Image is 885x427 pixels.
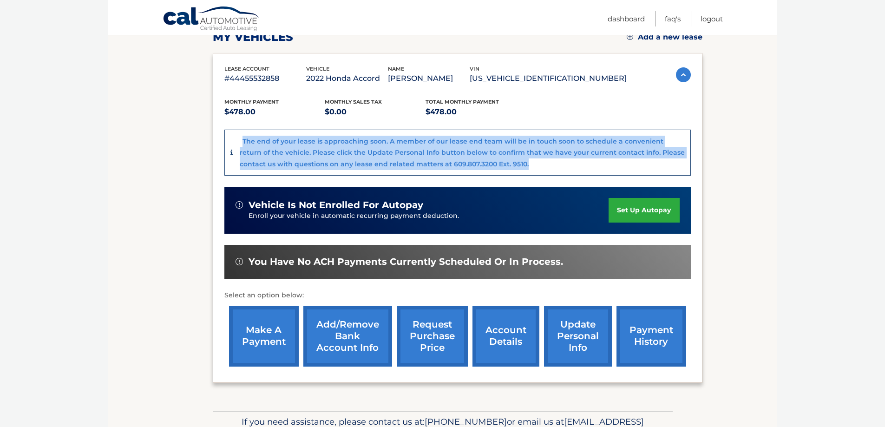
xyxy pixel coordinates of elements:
[388,66,404,72] span: name
[224,99,279,105] span: Monthly Payment
[224,66,269,72] span: lease account
[249,199,423,211] span: vehicle is not enrolled for autopay
[426,99,499,105] span: Total Monthly Payment
[701,11,723,26] a: Logout
[249,256,563,268] span: You have no ACH payments currently scheduled or in process.
[616,306,686,367] a: payment history
[303,306,392,367] a: Add/Remove bank account info
[224,290,691,301] p: Select an option below:
[224,72,306,85] p: #44455532858
[325,99,382,105] span: Monthly sales Tax
[627,33,702,42] a: Add a new lease
[388,72,470,85] p: [PERSON_NAME]
[306,66,329,72] span: vehicle
[236,258,243,265] img: alert-white.svg
[240,137,685,168] p: The end of your lease is approaching soon. A member of our lease end team will be in touch soon t...
[236,201,243,209] img: alert-white.svg
[229,306,299,367] a: make a payment
[325,105,426,118] p: $0.00
[224,105,325,118] p: $478.00
[608,11,645,26] a: Dashboard
[163,6,260,33] a: Cal Automotive
[249,211,609,221] p: Enroll your vehicle in automatic recurring payment deduction.
[627,33,633,40] img: add.svg
[306,72,388,85] p: 2022 Honda Accord
[544,306,612,367] a: update personal info
[470,66,479,72] span: vin
[665,11,681,26] a: FAQ's
[397,306,468,367] a: request purchase price
[676,67,691,82] img: accordion-active.svg
[425,416,507,427] span: [PHONE_NUMBER]
[426,105,526,118] p: $478.00
[470,72,627,85] p: [US_VEHICLE_IDENTIFICATION_NUMBER]
[472,306,539,367] a: account details
[213,30,293,44] h2: my vehicles
[609,198,679,223] a: set up autopay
